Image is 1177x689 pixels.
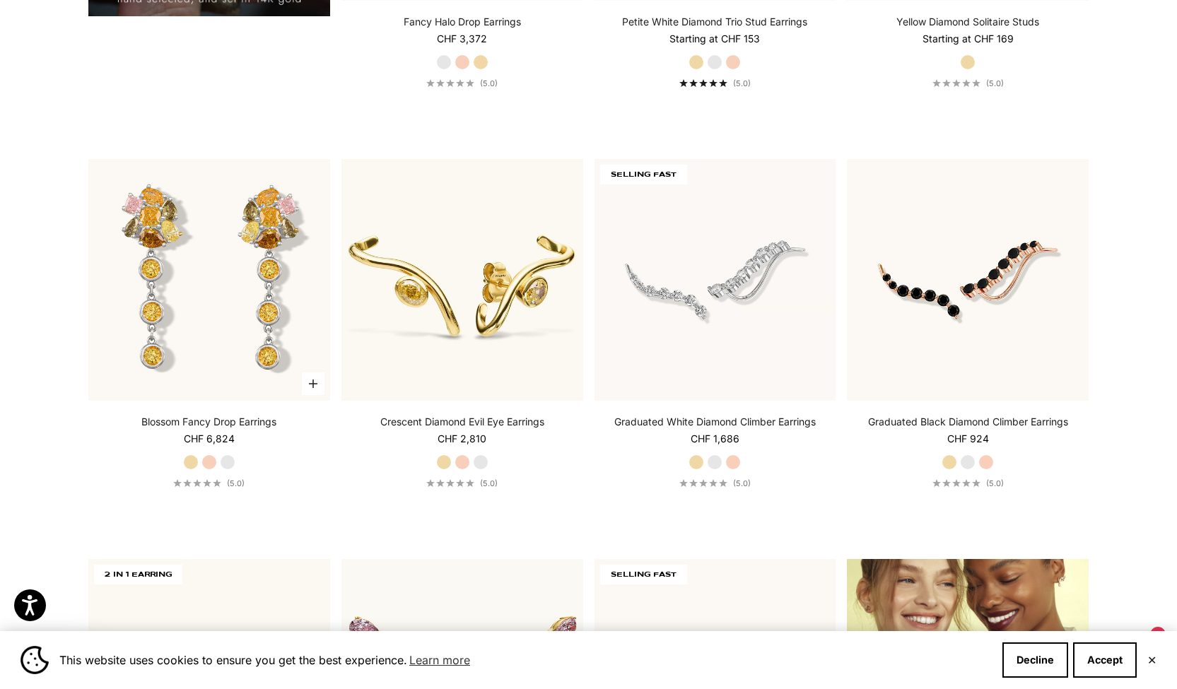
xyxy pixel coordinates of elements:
div: 5.0 out of 5.0 stars [679,79,727,87]
span: SELLING FAST [600,565,687,584]
span: (5.0) [986,478,1004,488]
div: 5.0 out of 5.0 stars [426,479,474,487]
img: #RoseGold [847,159,1089,401]
span: (5.0) [733,78,751,88]
a: Blossom Fancy Drop Earrings [141,415,276,429]
div: 5.0 out of 5.0 stars [173,479,221,487]
span: 2 IN 1 EARRING [94,565,182,584]
div: 5.0 out of 5.0 stars [932,79,980,87]
a: Fancy Halo Drop Earrings [404,15,521,29]
sale-price: Starting at CHF 169 [923,32,1014,46]
a: Graduated Black Diamond Climber Earrings [868,415,1068,429]
sale-price: CHF 3,372 [437,32,487,46]
div: 5.0 out of 5.0 stars [932,479,980,487]
sale-price: CHF 924 [947,432,989,446]
span: (5.0) [733,478,751,488]
a: Petite White Diamond Trio Stud Earrings [622,15,807,29]
a: 5.0 out of 5.0 stars(5.0) [932,478,1004,488]
img: #WhiteGold [595,159,836,401]
button: Accept [1073,642,1137,678]
span: SELLING FAST [600,165,687,184]
button: Close [1147,656,1156,664]
a: 5.0 out of 5.0 stars(5.0) [426,78,498,88]
div: 5.0 out of 5.0 stars [426,79,474,87]
sale-price: CHF 2,810 [438,432,486,446]
span: (5.0) [480,478,498,488]
img: Cookie banner [21,646,49,674]
a: 5.0 out of 5.0 stars(5.0) [426,478,498,488]
a: Learn more [407,649,472,671]
a: Crescent Diamond Evil Eye Earrings [380,415,544,429]
sale-price: CHF 6,824 [184,432,235,446]
span: (5.0) [480,78,498,88]
div: 5.0 out of 5.0 stars [679,479,727,487]
a: 5.0 out of 5.0 stars(5.0) [932,78,1004,88]
sale-price: CHF 1,686 [691,432,739,446]
span: (5.0) [986,78,1004,88]
a: 5.0 out of 5.0 stars(5.0) [679,78,751,88]
img: #WhiteGold [88,159,330,401]
sale-price: Starting at CHF 153 [669,32,760,46]
span: (5.0) [227,478,245,488]
a: Graduated White Diamond Climber Earrings [614,415,816,429]
img: #YellowGold [341,159,583,401]
a: #YellowGold #RoseGold #WhiteGold [341,159,583,401]
a: 5.0 out of 5.0 stars(5.0) [173,478,245,488]
a: Yellow Diamond Solitaire Studs [896,15,1039,29]
span: This website uses cookies to ensure you get the best experience. [59,649,991,671]
a: 5.0 out of 5.0 stars(5.0) [679,478,751,488]
button: Decline [1002,642,1068,678]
